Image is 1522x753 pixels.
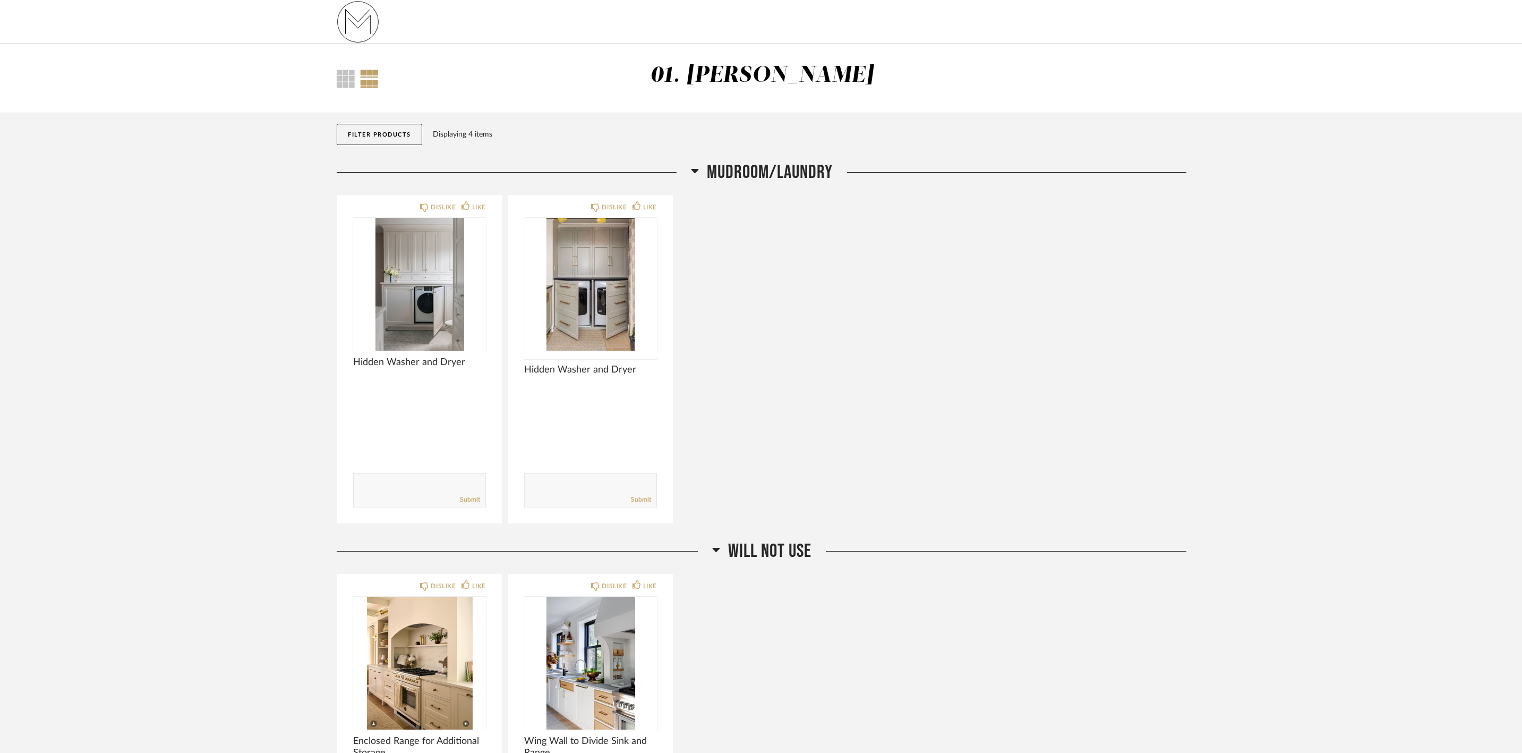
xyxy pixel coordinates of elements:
[472,581,486,591] div: LIKE
[643,202,657,213] div: LIKE
[353,597,486,730] img: undefined
[643,581,657,591] div: LIKE
[524,364,657,376] span: Hidden Washer and Dryer
[431,202,456,213] div: DISLIKE
[353,218,486,351] img: undefined
[649,64,874,87] div: 01. [PERSON_NAME]
[353,357,486,368] span: Hidden Washer and Dryer
[472,202,486,213] div: LIKE
[431,581,456,591] div: DISLIKE
[602,581,627,591] div: DISLIKE
[707,161,833,184] span: Mudroom/Laundry
[631,495,651,504] a: Submit
[433,129,1182,140] div: Displaying 4 items
[337,124,422,145] button: Filter Products
[524,218,657,351] img: undefined
[524,597,657,730] img: undefined
[728,540,811,563] span: Will Not Use
[460,495,480,504] a: Submit
[524,218,657,351] div: 0
[602,202,627,213] div: DISLIKE
[337,1,379,43] img: 731fa33b-e84c-4a12-b278-4e852f0fb334.png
